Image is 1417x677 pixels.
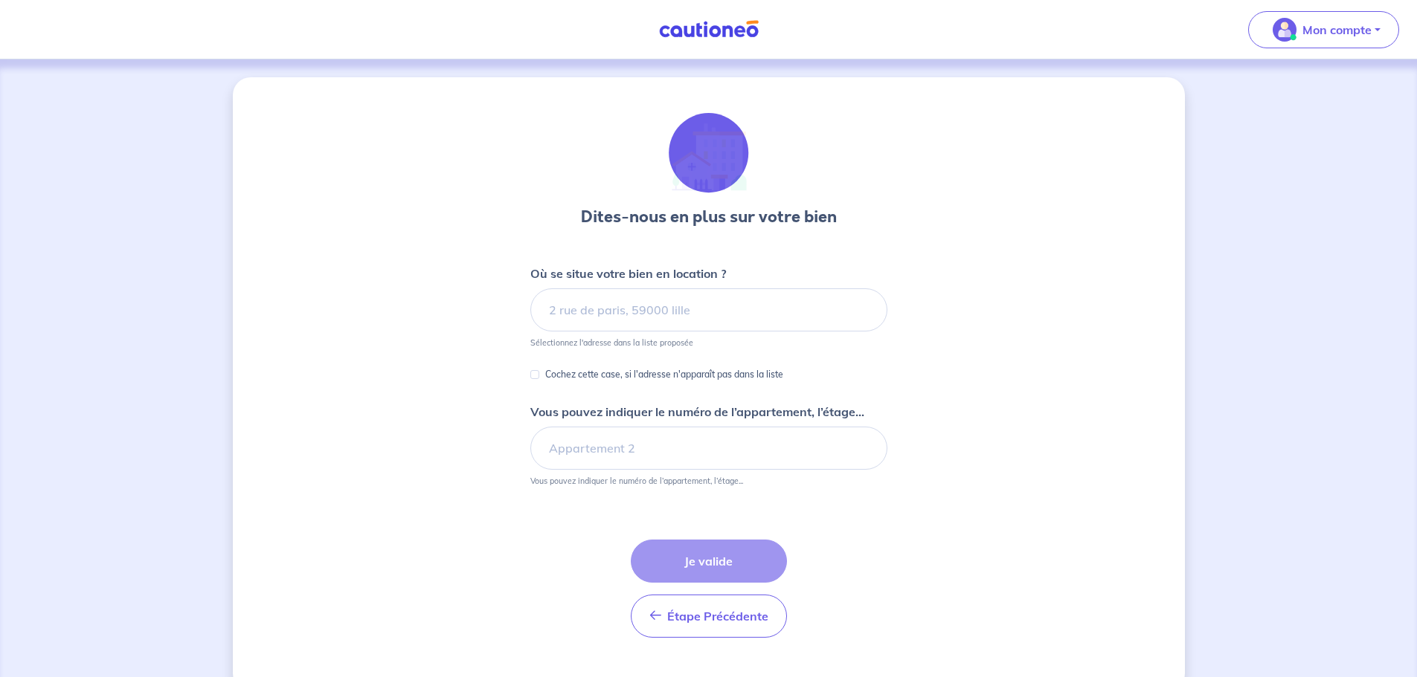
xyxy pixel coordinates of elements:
img: Cautioneo [653,20,765,39]
input: 2 rue de paris, 59000 lille [530,288,887,331]
p: Sélectionnez l'adresse dans la liste proposée [530,337,693,348]
input: Appartement 2 [530,427,887,470]
span: Étape Précédente [667,609,768,623]
p: Où se situe votre bien en location ? [530,265,726,282]
h3: Dites-nous en plus sur votre bien [581,205,837,229]
button: illu_account_valid_menu.svgMon compte [1248,11,1399,48]
p: Vous pouvez indiquer le numéro de l’appartement, l’étage... [530,476,743,486]
p: Cochez cette case, si l'adresse n'apparaît pas dans la liste [545,366,783,383]
p: Vous pouvez indiquer le numéro de l’appartement, l’étage... [530,403,864,421]
p: Mon compte [1302,21,1372,39]
button: Étape Précédente [631,595,787,638]
img: illu_account_valid_menu.svg [1273,18,1296,42]
img: illu_houses.svg [669,113,749,193]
